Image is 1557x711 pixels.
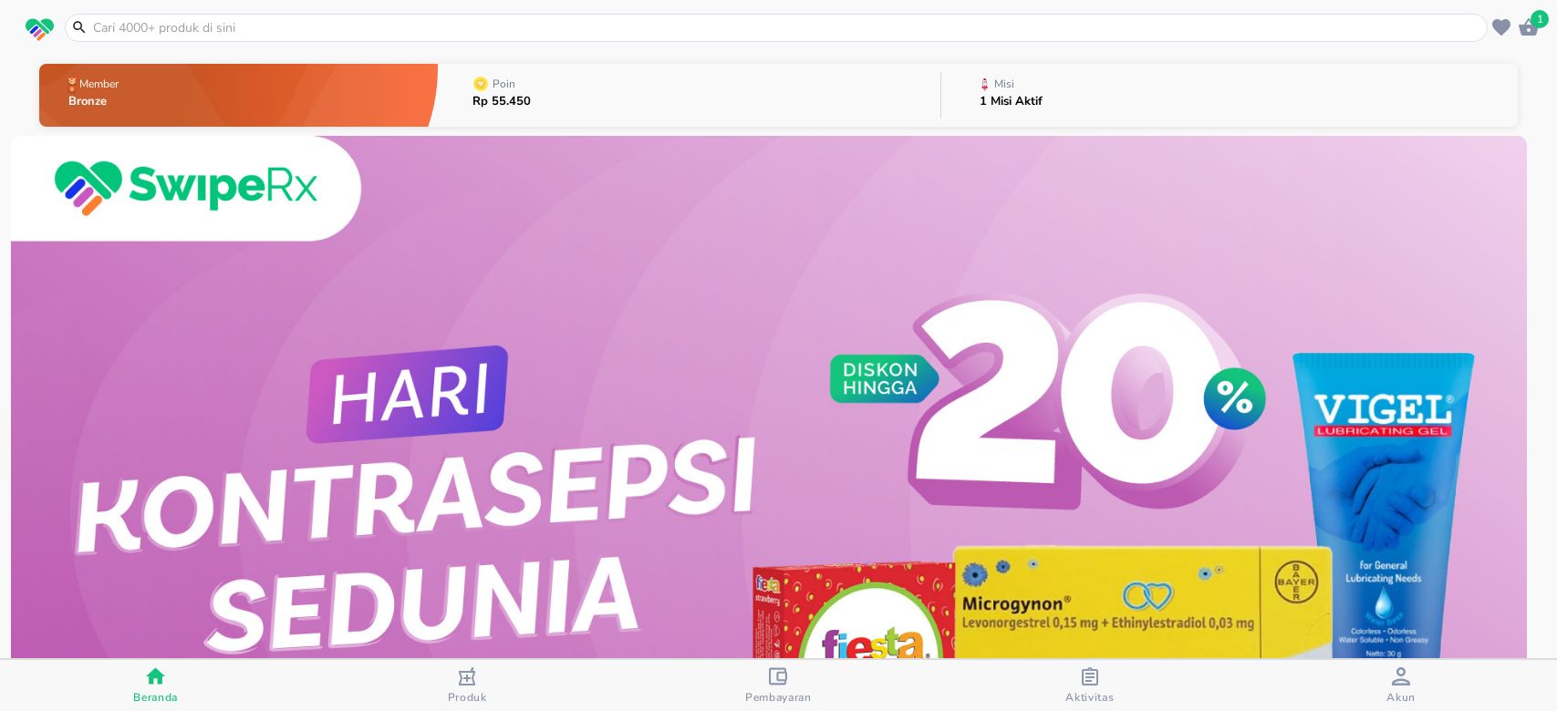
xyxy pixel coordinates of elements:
[79,78,119,89] p: Member
[472,96,531,108] p: Rp 55.450
[39,59,439,131] button: MemberBronze
[745,690,812,705] span: Pembayaran
[994,78,1014,89] p: Misi
[1246,660,1557,711] button: Akun
[438,59,940,131] button: PoinRp 55.450
[941,59,1518,131] button: Misi1 Misi Aktif
[91,18,1483,37] input: Cari 4000+ produk di sini
[934,660,1245,711] button: Aktivitas
[68,96,122,108] p: Bronze
[448,690,487,705] span: Produk
[1515,14,1542,41] button: 1
[26,18,54,42] img: logo_swiperx_s.bd005f3b.svg
[311,660,622,711] button: Produk
[133,690,178,705] span: Beranda
[1065,690,1114,705] span: Aktivitas
[493,78,515,89] p: Poin
[1386,690,1416,705] span: Akun
[1531,10,1549,28] span: 1
[623,660,934,711] button: Pembayaran
[980,96,1043,108] p: 1 Misi Aktif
